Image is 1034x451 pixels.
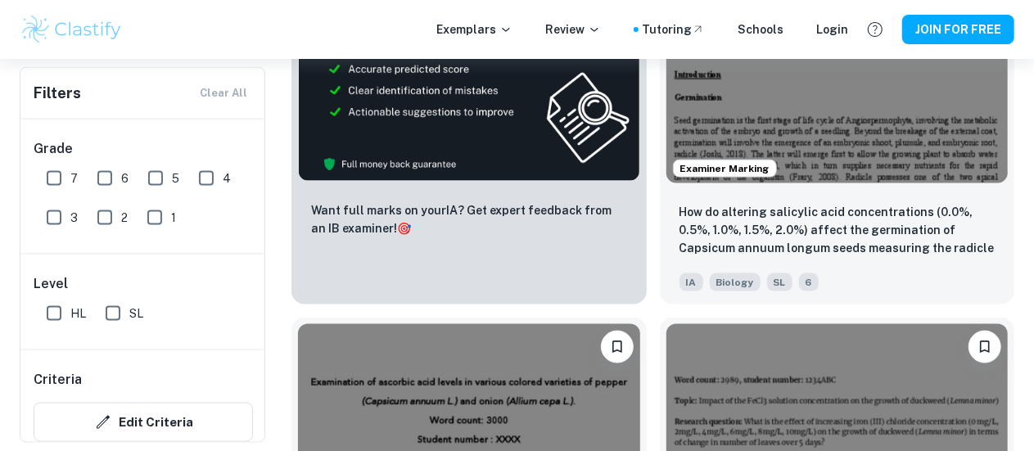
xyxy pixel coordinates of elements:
[397,222,411,235] span: 🎯
[738,20,783,38] a: Schools
[642,20,705,38] a: Tutoring
[20,13,124,46] img: Clastify logo
[171,209,176,227] span: 1
[70,169,78,187] span: 7
[34,82,81,105] h6: Filters
[34,139,253,159] h6: Grade
[816,20,848,38] a: Login
[680,203,996,259] p: How do altering salicylic acid concentrations (0.0%, 0.5%, 1.0%, 1.5%, 2.0%) affect the germinati...
[121,209,128,227] span: 2
[172,169,179,187] span: 5
[902,15,1014,44] button: JOIN FOR FREE
[436,20,512,38] p: Exemplars
[34,274,253,294] h6: Level
[129,304,143,322] span: SL
[70,304,86,322] span: HL
[680,273,703,291] span: IA
[601,331,634,363] button: Please log in to bookmark exemplars
[545,20,601,38] p: Review
[121,169,129,187] span: 6
[34,403,253,442] button: Edit Criteria
[767,273,792,291] span: SL
[674,161,776,176] span: Examiner Marking
[969,331,1001,363] button: Please log in to bookmark exemplars
[70,209,78,227] span: 3
[861,16,889,43] button: Help and Feedback
[223,169,231,187] span: 4
[311,201,627,237] p: Want full marks on your IA ? Get expert feedback from an IB examiner!
[34,370,82,390] h6: Criteria
[799,273,819,291] span: 6
[710,273,761,291] span: Biology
